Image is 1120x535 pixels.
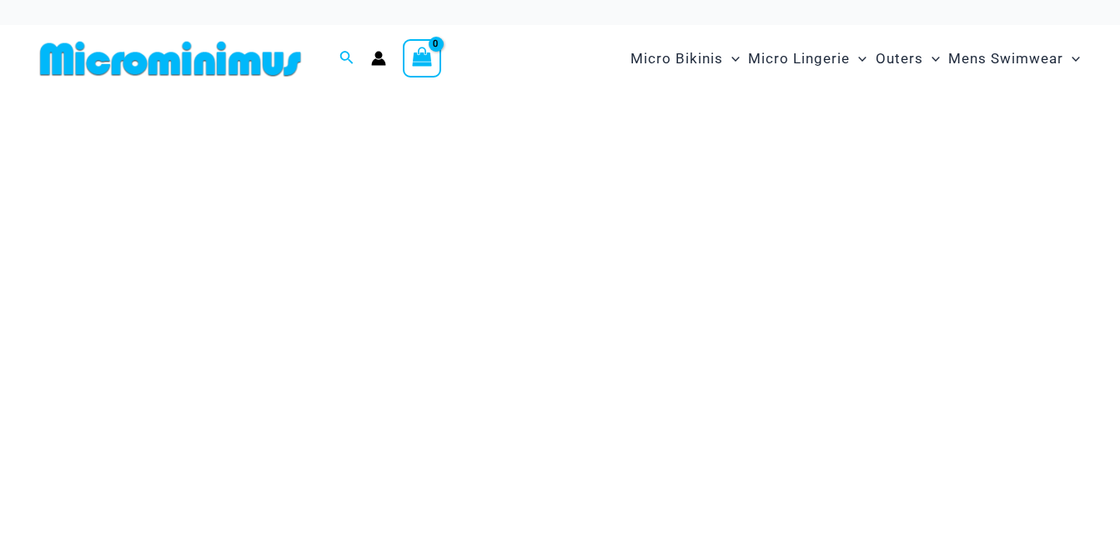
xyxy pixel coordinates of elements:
[626,33,744,84] a: Micro BikinisMenu ToggleMenu Toggle
[624,31,1087,87] nav: Site Navigation
[1063,37,1080,80] span: Menu Toggle
[371,51,386,66] a: Account icon link
[33,40,308,77] img: MM SHOP LOGO FLAT
[748,37,850,80] span: Micro Lingerie
[948,37,1063,80] span: Mens Swimwear
[339,48,354,69] a: Search icon link
[744,33,871,84] a: Micro LingerieMenu ToggleMenu Toggle
[923,37,940,80] span: Menu Toggle
[9,110,1111,484] img: Waves Breaking Ocean Bikini Pack
[850,37,866,80] span: Menu Toggle
[403,39,441,77] a: View Shopping Cart, empty
[876,37,923,80] span: Outers
[723,37,740,80] span: Menu Toggle
[630,37,723,80] span: Micro Bikinis
[871,33,944,84] a: OutersMenu ToggleMenu Toggle
[944,33,1084,84] a: Mens SwimwearMenu ToggleMenu Toggle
